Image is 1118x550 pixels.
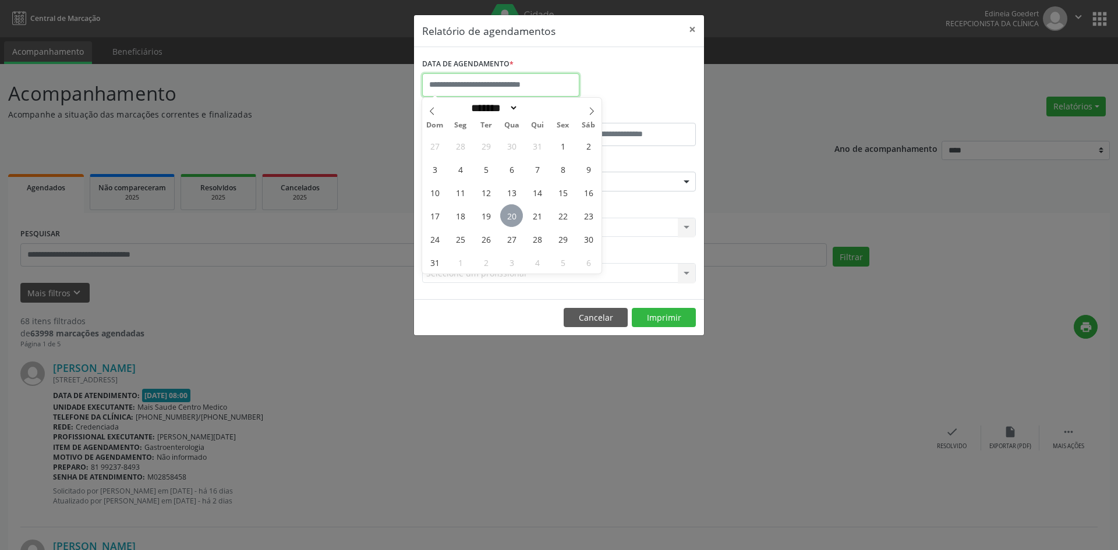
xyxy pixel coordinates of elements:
span: Agosto 18, 2025 [449,204,472,227]
span: Agosto 3, 2025 [423,158,446,180]
span: Ter [473,122,499,129]
span: Julho 31, 2025 [526,134,549,157]
span: Setembro 2, 2025 [475,251,497,274]
span: Agosto 26, 2025 [475,228,497,250]
span: Agosto 11, 2025 [449,181,472,204]
span: Julho 29, 2025 [475,134,497,157]
span: Agosto 15, 2025 [551,181,574,204]
span: Setembro 4, 2025 [526,251,549,274]
span: Setembro 3, 2025 [500,251,523,274]
span: Agosto 12, 2025 [475,181,497,204]
span: Agosto 6, 2025 [500,158,523,180]
span: Agosto 22, 2025 [551,204,574,227]
span: Agosto 27, 2025 [500,228,523,250]
span: Agosto 25, 2025 [449,228,472,250]
span: Agosto 10, 2025 [423,181,446,204]
span: Agosto 8, 2025 [551,158,574,180]
span: Agosto 29, 2025 [551,228,574,250]
span: Sáb [576,122,602,129]
span: Setembro 1, 2025 [449,251,472,274]
span: Agosto 16, 2025 [577,181,600,204]
label: DATA DE AGENDAMENTO [422,55,514,73]
span: Qua [499,122,525,129]
span: Agosto 31, 2025 [423,251,446,274]
span: Julho 30, 2025 [500,134,523,157]
span: Agosto 20, 2025 [500,204,523,227]
span: Agosto 21, 2025 [526,204,549,227]
span: Julho 28, 2025 [449,134,472,157]
span: Seg [448,122,473,129]
button: Imprimir [632,308,696,328]
span: Agosto 1, 2025 [551,134,574,157]
span: Agosto 4, 2025 [449,158,472,180]
span: Agosto 7, 2025 [526,158,549,180]
span: Agosto 17, 2025 [423,204,446,227]
span: Julho 27, 2025 [423,134,446,157]
span: Agosto 30, 2025 [577,228,600,250]
select: Month [467,102,518,114]
span: Agosto 2, 2025 [577,134,600,157]
h5: Relatório de agendamentos [422,23,556,38]
span: Agosto 19, 2025 [475,204,497,227]
span: Agosto 9, 2025 [577,158,600,180]
button: Close [681,15,704,44]
span: Agosto 5, 2025 [475,158,497,180]
span: Agosto 24, 2025 [423,228,446,250]
span: Qui [525,122,550,129]
span: Sex [550,122,576,129]
span: Dom [422,122,448,129]
span: Setembro 6, 2025 [577,251,600,274]
button: Cancelar [564,308,628,328]
span: Agosto 23, 2025 [577,204,600,227]
span: Agosto 14, 2025 [526,181,549,204]
span: Agosto 28, 2025 [526,228,549,250]
input: Year [518,102,557,114]
span: Agosto 13, 2025 [500,181,523,204]
span: Setembro 5, 2025 [551,251,574,274]
label: ATÉ [562,105,696,123]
